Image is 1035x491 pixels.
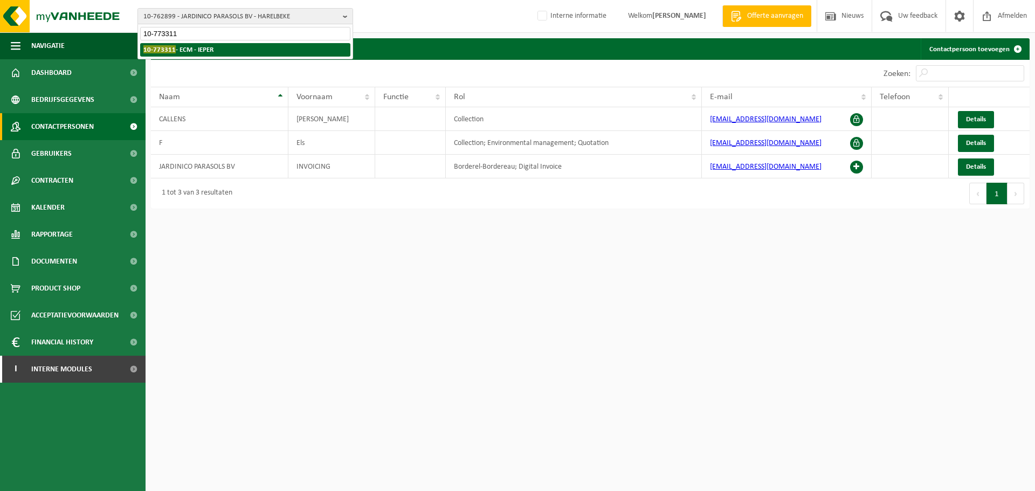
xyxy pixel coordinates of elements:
[744,11,806,22] span: Offerte aanvragen
[151,131,288,155] td: F
[156,184,232,203] div: 1 tot 3 van 3 resultaten
[966,116,986,123] span: Details
[880,93,910,101] span: Telefoon
[143,45,213,53] strong: - ECM - IEPER
[652,12,706,20] strong: [PERSON_NAME]
[1008,183,1024,204] button: Next
[710,163,822,171] a: [EMAIL_ADDRESS][DOMAIN_NAME]
[535,8,606,24] label: Interne informatie
[958,111,994,128] a: Details
[143,45,176,53] span: 10-773311
[710,139,822,147] a: [EMAIL_ADDRESS][DOMAIN_NAME]
[921,38,1029,60] a: Contactpersoon toevoegen
[288,107,375,131] td: [PERSON_NAME]
[966,140,986,147] span: Details
[969,183,986,204] button: Previous
[11,356,20,383] span: I
[140,27,350,40] input: Zoeken naar gekoppelde vestigingen
[454,93,465,101] span: Rol
[31,356,92,383] span: Interne modules
[31,86,94,113] span: Bedrijfsgegevens
[446,155,702,178] td: Borderel-Bordereau; Digital Invoice
[31,221,73,248] span: Rapportage
[151,155,288,178] td: JARDINICO PARASOLS BV
[31,248,77,275] span: Documenten
[986,183,1008,204] button: 1
[31,329,93,356] span: Financial History
[143,9,339,25] span: 10-762899 - JARDINICO PARASOLS BV - HARELBEKE
[722,5,811,27] a: Offerte aanvragen
[159,93,180,101] span: Naam
[710,93,733,101] span: E-mail
[31,275,80,302] span: Product Shop
[31,59,72,86] span: Dashboard
[958,158,994,176] a: Details
[958,135,994,152] a: Details
[296,93,333,101] span: Voornaam
[446,131,702,155] td: Collection; Environmental management; Quotation
[31,140,72,167] span: Gebruikers
[446,107,702,131] td: Collection
[288,155,375,178] td: INVOICING
[288,131,375,155] td: Els
[31,32,65,59] span: Navigatie
[137,8,353,24] button: 10-762899 - JARDINICO PARASOLS BV - HARELBEKE
[31,167,73,194] span: Contracten
[31,113,94,140] span: Contactpersonen
[31,302,119,329] span: Acceptatievoorwaarden
[710,115,822,123] a: [EMAIL_ADDRESS][DOMAIN_NAME]
[383,93,409,101] span: Functie
[31,194,65,221] span: Kalender
[884,70,910,78] label: Zoeken:
[151,107,288,131] td: CALLENS
[966,163,986,170] span: Details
